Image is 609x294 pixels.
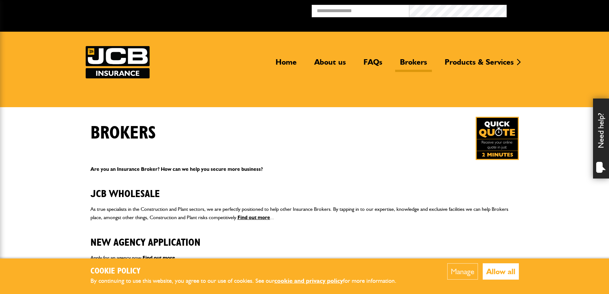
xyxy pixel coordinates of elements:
a: Find out more [143,255,175,261]
p: Apply for an agency now. ... [90,254,519,262]
h2: JCB Wholesale [90,178,519,200]
button: Manage [447,263,478,280]
div: Need help? [593,99,609,179]
a: About us [309,57,351,72]
a: Home [271,57,301,72]
button: Allow all [483,263,519,280]
h2: Cookie Policy [90,266,407,276]
a: Get your insurance quote in just 2-minutes [476,117,519,160]
p: As true specialists in the Construction and Plant sectors, we are perfectly positioned to help ot... [90,205,519,221]
h1: Brokers [90,123,156,144]
a: Products & Services [440,57,519,72]
h2: New Agency Application [90,227,519,249]
a: FAQs [359,57,387,72]
p: By continuing to use this website, you agree to our use of cookies. See our for more information. [90,276,407,286]
a: JCB Insurance Services [86,46,150,78]
a: Brokers [395,57,432,72]
a: Find out more [238,214,270,220]
p: Are you an Insurance Broker? How can we help you secure more business? [90,165,519,173]
img: JCB Insurance Services logo [86,46,150,78]
a: cookie and privacy policy [274,277,343,284]
img: Quick Quote [476,117,519,160]
button: Broker Login [507,5,604,15]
